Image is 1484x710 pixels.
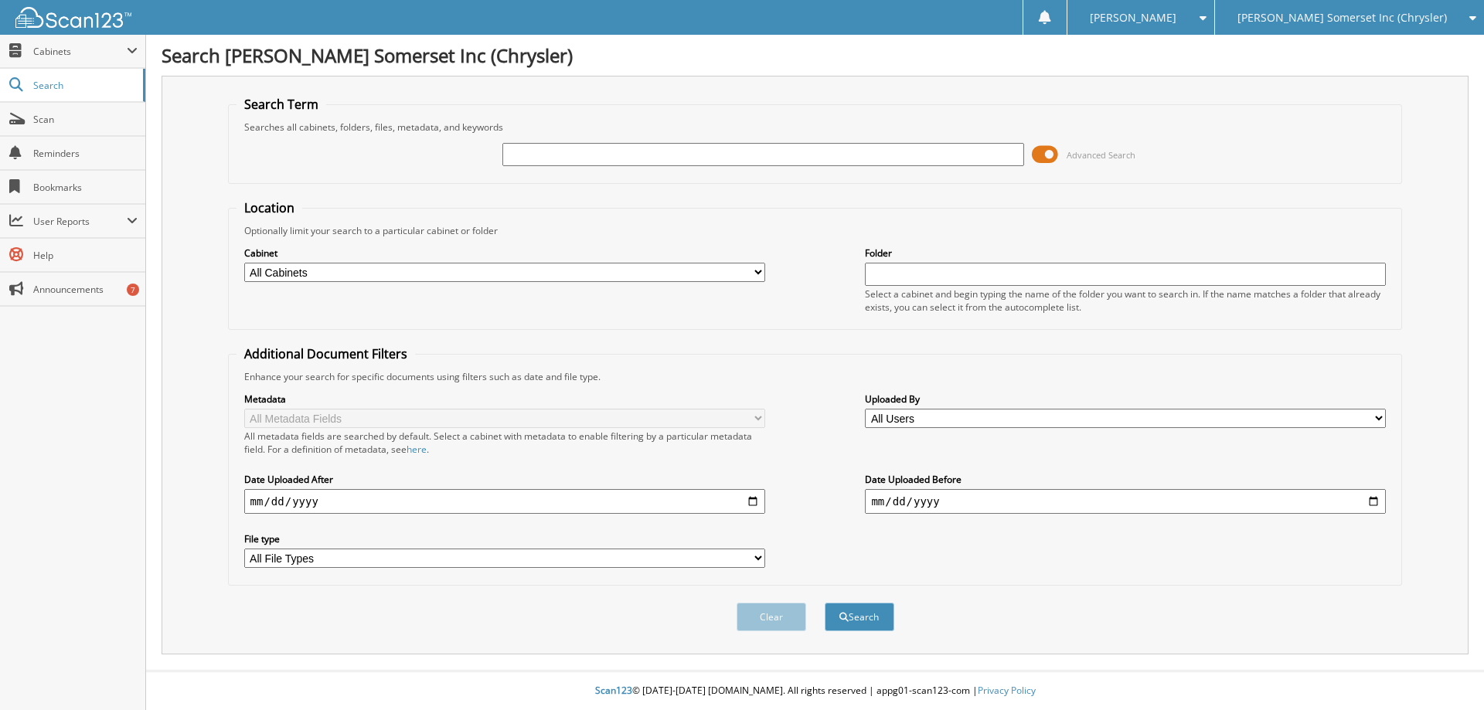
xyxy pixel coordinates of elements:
[825,603,894,631] button: Search
[33,283,138,296] span: Announcements
[1237,13,1447,22] span: [PERSON_NAME] Somerset Inc (Chrysler)
[865,246,1386,260] label: Folder
[737,603,806,631] button: Clear
[33,147,138,160] span: Reminders
[162,42,1469,68] h1: Search [PERSON_NAME] Somerset Inc (Chrysler)
[33,215,127,228] span: User Reports
[237,121,1394,134] div: Searches all cabinets, folders, files, metadata, and keywords
[237,224,1394,237] div: Optionally limit your search to a particular cabinet or folder
[244,489,765,514] input: start
[244,473,765,486] label: Date Uploaded After
[15,7,131,28] img: scan123-logo-white.svg
[865,489,1386,514] input: end
[146,672,1484,710] div: © [DATE]-[DATE] [DOMAIN_NAME]. All rights reserved | appg01-scan123-com |
[595,684,632,697] span: Scan123
[244,246,765,260] label: Cabinet
[33,181,138,194] span: Bookmarks
[865,392,1386,406] label: Uploaded By
[244,430,765,456] div: All metadata fields are searched by default. Select a cabinet with metadata to enable filtering b...
[33,79,135,92] span: Search
[127,284,139,296] div: 7
[33,249,138,262] span: Help
[1090,13,1176,22] span: [PERSON_NAME]
[33,113,138,126] span: Scan
[978,684,1036,697] a: Privacy Policy
[237,199,302,216] legend: Location
[865,473,1386,486] label: Date Uploaded Before
[244,532,765,545] label: File type
[1067,149,1135,161] span: Advanced Search
[407,443,427,456] a: here
[237,345,415,362] legend: Additional Document Filters
[33,45,127,58] span: Cabinets
[244,392,765,406] label: Metadata
[237,96,326,113] legend: Search Term
[237,370,1394,383] div: Enhance your search for specific documents using filters such as date and file type.
[865,287,1386,314] div: Select a cabinet and begin typing the name of the folder you want to search in. If the name match...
